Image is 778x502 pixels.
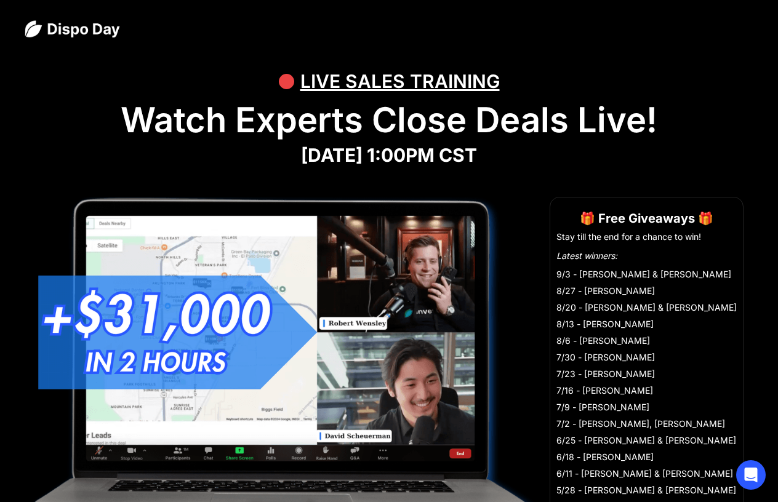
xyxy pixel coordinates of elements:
em: Latest winners: [556,250,617,261]
li: Stay till the end for a chance to win! [556,231,737,243]
div: LIVE SALES TRAINING [300,63,500,100]
strong: [DATE] 1:00PM CST [301,144,477,166]
div: Open Intercom Messenger [736,460,766,490]
strong: 🎁 Free Giveaways 🎁 [580,211,713,226]
h1: Watch Experts Close Deals Live! [25,100,753,141]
